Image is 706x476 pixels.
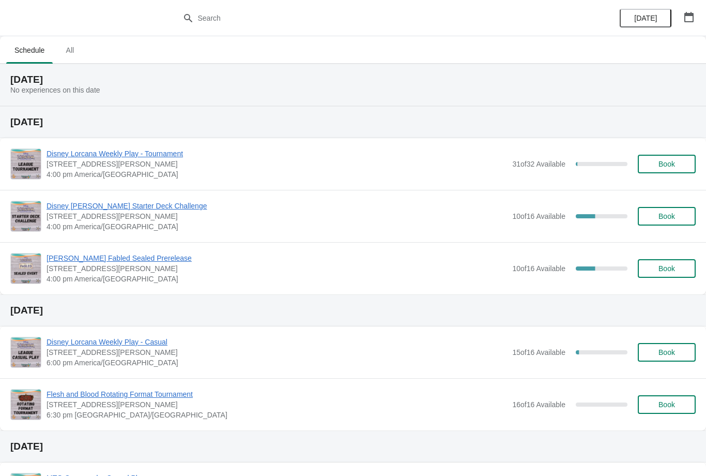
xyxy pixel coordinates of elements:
span: Book [658,400,675,409]
span: Book [658,348,675,356]
img: Disney Lorcana Weekly Play - Tournament | 2040 Louetta Rd Ste I Spring, TX 77388 | 4:00 pm Americ... [11,149,41,179]
span: 15 of 16 Available [512,348,565,356]
button: Book [638,343,696,362]
span: Book [658,160,675,168]
span: Book [658,212,675,220]
span: Flesh and Blood Rotating Format Tournament [47,389,507,399]
span: [STREET_ADDRESS][PERSON_NAME] [47,399,507,410]
h2: [DATE] [10,305,696,316]
img: Flesh and Blood Rotating Format Tournament | 2040 Louetta Rd Ste I Spring, TX 77388 | 6:30 pm Ame... [11,390,41,420]
span: 4:00 pm America/[GEOGRAPHIC_DATA] [47,274,507,284]
span: [STREET_ADDRESS][PERSON_NAME] [47,211,507,221]
span: 4:00 pm America/[GEOGRAPHIC_DATA] [47,221,507,232]
span: 16 of 16 Available [512,400,565,409]
img: Disney Lorcana Starter Deck Challenge | 2040 Louetta Rd Ste I Spring, TX 77388 | 4:00 pm America/... [11,201,41,231]
span: 4:00 pm America/[GEOGRAPHIC_DATA] [47,169,507,180]
span: All [57,41,83,59]
span: No experiences on this date [10,86,100,94]
button: Book [638,395,696,414]
button: Book [638,259,696,278]
span: [DATE] [634,14,657,22]
h2: [DATE] [10,117,696,127]
span: [PERSON_NAME] Fabled Sealed Prerelease [47,253,507,263]
span: 6:00 pm America/[GEOGRAPHIC_DATA] [47,358,507,368]
span: [STREET_ADDRESS][PERSON_NAME] [47,347,507,358]
span: 6:30 pm [GEOGRAPHIC_DATA]/[GEOGRAPHIC_DATA] [47,410,507,420]
span: Schedule [6,41,53,59]
h2: [DATE] [10,441,696,452]
span: Disney [PERSON_NAME] Starter Deck Challenge [47,201,507,211]
span: 31 of 32 Available [512,160,565,168]
span: Disney Lorcana Weekly Play - Casual [47,337,507,347]
button: Book [638,207,696,226]
span: Book [658,264,675,273]
span: [STREET_ADDRESS][PERSON_NAME] [47,263,507,274]
span: Disney Lorcana Weekly Play - Tournament [47,148,507,159]
img: Lorcana Fabled Sealed Prerelease | 2040 Louetta Road, Spring, TX, USA | 4:00 pm America/Chicago [11,254,41,284]
span: 10 of 16 Available [512,212,565,220]
span: 10 of 16 Available [512,264,565,273]
button: Book [638,155,696,173]
img: Disney Lorcana Weekly Play - Casual | 2040 Louetta Rd Ste I Spring, TX 77388 | 6:00 pm America/Ch... [11,337,41,367]
button: [DATE] [620,9,671,27]
h2: [DATE] [10,75,696,85]
input: Search [197,9,530,27]
span: [STREET_ADDRESS][PERSON_NAME] [47,159,507,169]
